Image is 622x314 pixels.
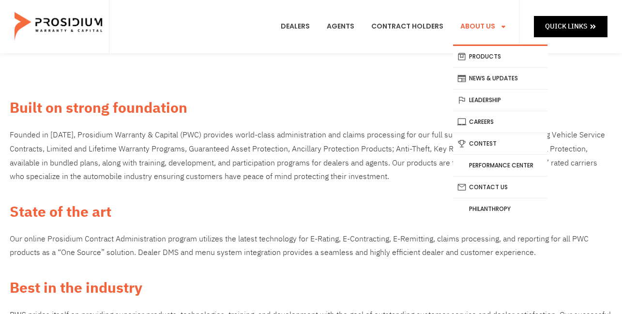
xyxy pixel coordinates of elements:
a: Performance Center [453,155,547,176]
p: Our online Prosidium Contract Administration program utilizes the latest technology for E-Rating,... [10,232,612,260]
a: Contest [453,133,547,154]
a: About Us [453,9,514,45]
a: Philanthropy [453,198,547,220]
h2: Built on strong foundation [10,97,612,119]
a: Agents [319,9,362,45]
nav: Menu [273,9,514,45]
p: Founded in [DATE], Prosidium Warranty & Capital (PWC) provides world-class administration and cla... [10,128,612,184]
ul: About Us [453,45,547,220]
a: Contract Holders [364,9,451,45]
h2: State of the art [10,201,612,223]
a: Products [453,46,547,67]
a: Quick Links [534,16,607,37]
a: Careers [453,111,547,133]
h2: Best in the industry [10,277,612,299]
a: Contact Us [453,177,547,198]
a: Dealers [273,9,317,45]
a: Leadership [453,90,547,111]
a: News & Updates [453,68,547,89]
span: Quick Links [545,20,587,32]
